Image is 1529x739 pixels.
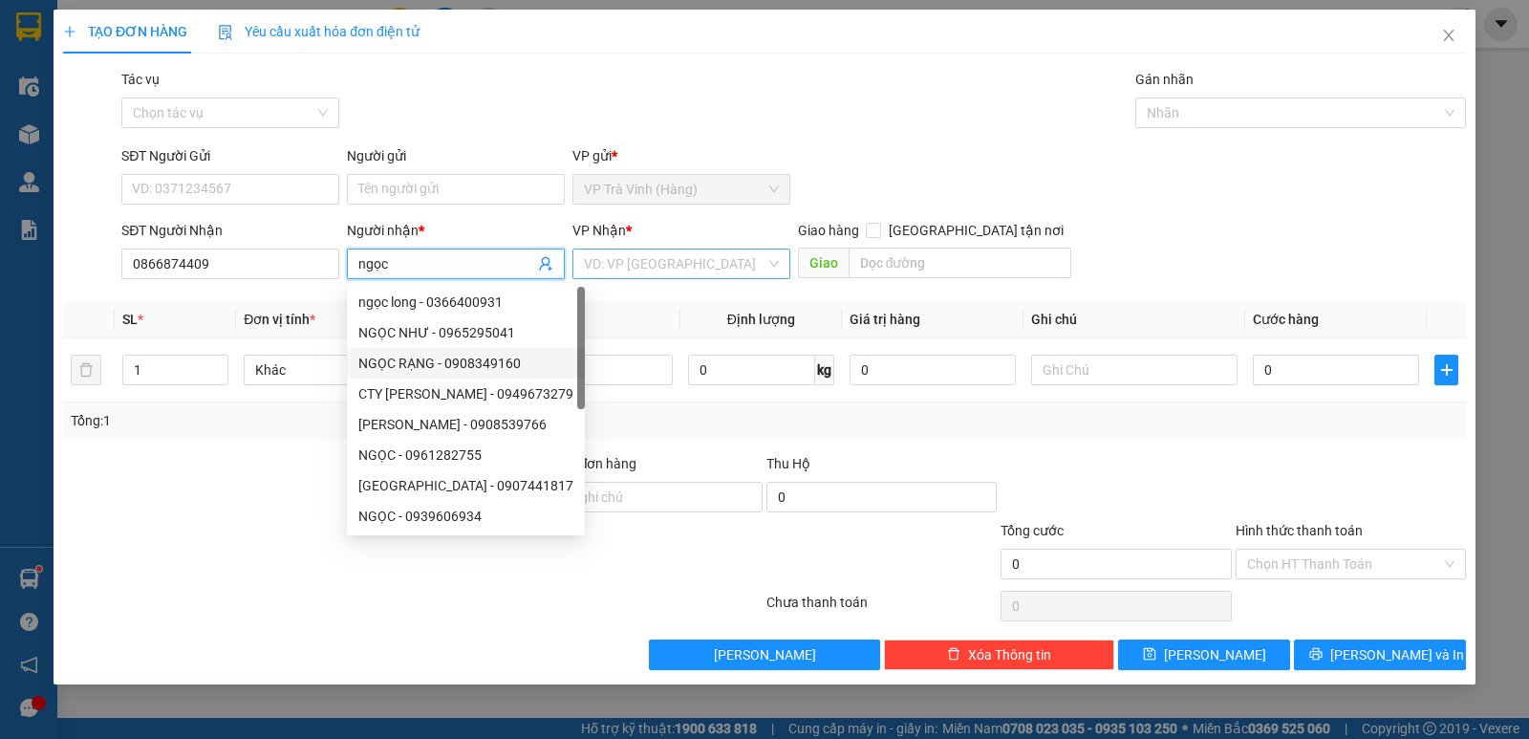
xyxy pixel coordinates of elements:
[1236,523,1363,538] label: Hình thức thanh toán
[358,322,573,343] div: NGỌC NHƯ - 0965295041
[8,124,46,142] span: GIAO:
[884,640,1114,670] button: deleteXóa Thông tin
[347,379,585,409] div: CTY HỒNG NGỌC - 0949673279
[1118,640,1290,670] button: save[PERSON_NAME]
[255,356,439,384] span: Khác
[121,72,160,87] label: Tác vụ
[218,25,233,40] img: icon
[175,55,200,74] span: QUÍ
[347,470,585,501] div: NGỌC CHÂU - 0907441817
[727,312,795,327] span: Định lượng
[1434,355,1458,385] button: plus
[8,103,121,121] span: 0906224417 -
[947,647,960,663] span: delete
[63,25,76,38] span: plus
[358,292,573,313] div: ngọc long - 0366400931
[71,355,101,385] button: delete
[8,37,200,74] span: VP [PERSON_NAME] ([GEOGRAPHIC_DATA]) -
[1253,312,1319,327] span: Cước hàng
[649,640,879,670] button: [PERSON_NAME]
[1135,72,1194,87] label: Gán nhãn
[63,24,187,39] span: TẠO ĐƠN HÀNG
[358,353,573,374] div: NGỌC RẠNG - 0908349160
[358,383,573,404] div: CTY [PERSON_NAME] - 0949673279
[881,220,1071,241] span: [GEOGRAPHIC_DATA] tận nơi
[8,37,279,74] p: GỬI:
[1294,640,1466,670] button: printer[PERSON_NAME] và In
[572,145,790,166] div: VP gửi
[798,248,849,278] span: Giao
[1435,362,1457,378] span: plus
[1330,644,1464,665] span: [PERSON_NAME] và In
[347,220,565,241] div: Người nhận
[218,24,420,39] span: Yêu cầu xuất hóa đơn điện tử
[347,287,585,317] div: ngọc long - 0366400931
[1023,301,1245,338] th: Ghi chú
[121,220,339,241] div: SĐT Người Nhận
[347,317,585,348] div: NGỌC NHƯ - 0965295041
[347,409,585,440] div: NGỌC TUYẾT - 0908539766
[54,82,185,100] span: VP Trà Vinh (Hàng)
[358,506,573,527] div: NGỌC - 0939606934
[1001,523,1064,538] span: Tổng cước
[244,312,315,327] span: Đơn vị tính
[358,445,573,466] div: NGỌC - 0961282755
[347,440,585,470] div: NGỌC - 0961282755
[850,355,1016,385] input: 0
[64,11,222,29] strong: BIÊN NHẬN GỬI HÀNG
[1031,355,1238,385] input: Ghi Chú
[8,82,279,100] p: NHẬN:
[102,103,121,121] span: ÚT
[1143,647,1156,663] span: save
[850,312,920,327] span: Giá trị hàng
[1422,10,1475,63] button: Close
[347,145,565,166] div: Người gửi
[584,175,779,204] span: VP Trà Vinh (Hàng)
[968,644,1051,665] span: Xóa Thông tin
[815,355,834,385] span: kg
[798,223,859,238] span: Giao hàng
[122,312,138,327] span: SL
[1309,647,1323,663] span: printer
[347,501,585,532] div: NGỌC - 0939606934
[538,256,553,272] span: user-add
[358,414,573,435] div: [PERSON_NAME] - 0908539766
[1164,644,1266,665] span: [PERSON_NAME]
[1441,28,1456,43] span: close
[849,248,1072,278] input: Dọc đường
[358,475,573,496] div: [GEOGRAPHIC_DATA] - 0907441817
[532,482,763,512] input: Ghi chú đơn hàng
[572,223,626,238] span: VP Nhận
[347,348,585,379] div: NGỌC RẠNG - 0908349160
[121,145,339,166] div: SĐT Người Gửi
[764,592,999,625] div: Chưa thanh toán
[766,456,810,471] span: Thu Hộ
[714,644,816,665] span: [PERSON_NAME]
[71,410,592,431] div: Tổng: 1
